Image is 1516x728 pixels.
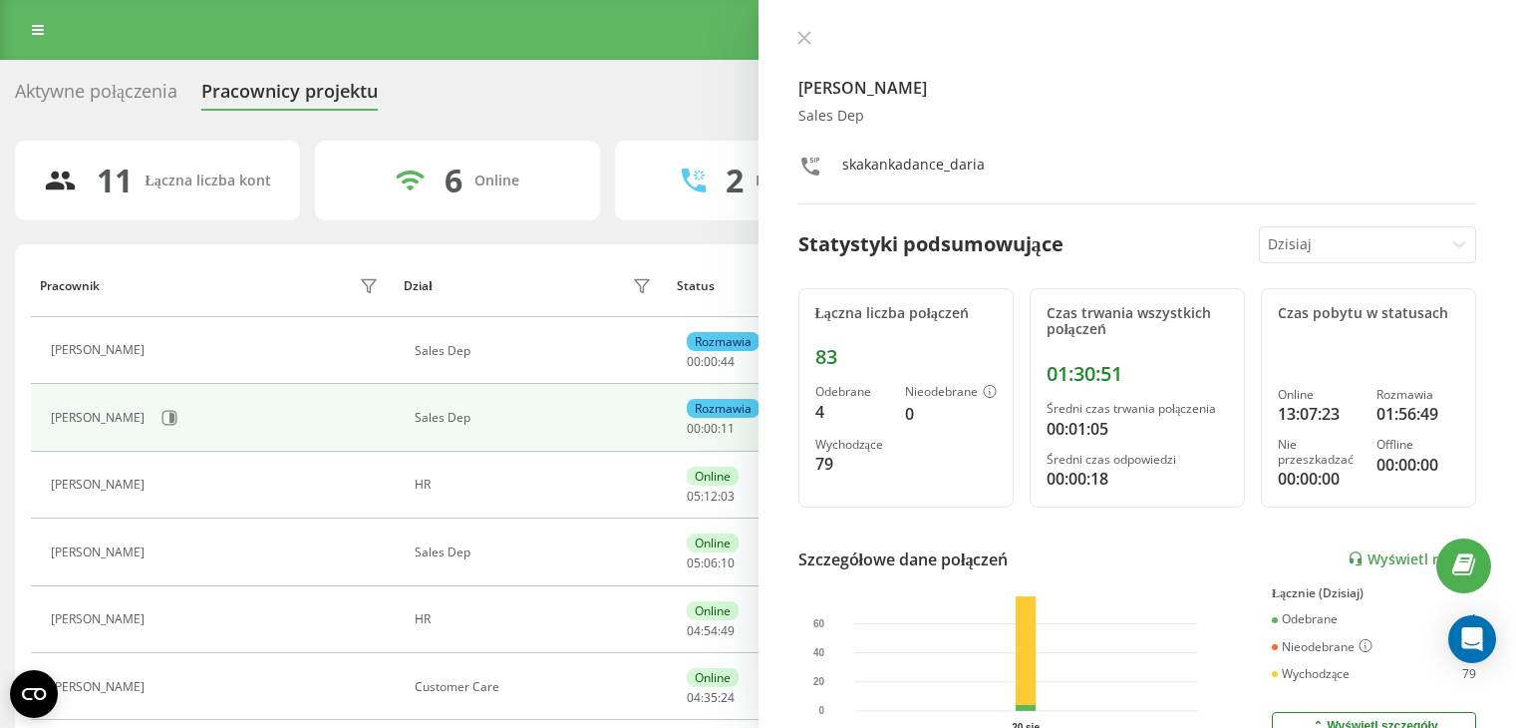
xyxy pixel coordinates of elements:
div: 01:56:49 [1376,402,1459,426]
div: Czas pobytu w statusach [1278,305,1459,322]
div: Nieodebrane [905,385,997,401]
div: Łączna liczba kont [145,173,270,189]
a: Wyświetl raport [1348,550,1476,567]
div: Statystyki podsumowujące [798,229,1063,259]
div: : : [687,422,735,436]
div: Online [687,467,739,486]
div: 00:01:05 [1047,417,1228,441]
div: Średni czas trwania połączenia [1047,402,1228,416]
span: 00 [704,353,718,370]
span: 49 [721,622,735,639]
div: skakankadance_daria [842,155,985,183]
div: 00:00:00 [1376,453,1459,477]
div: Szczegółowe dane połączeń [798,547,1009,571]
div: [PERSON_NAME] [51,680,150,694]
div: 0 [905,402,997,426]
div: 01:30:51 [1047,362,1228,386]
div: [PERSON_NAME] [51,612,150,626]
div: Online [687,668,739,687]
div: 4 [815,400,889,424]
span: 44 [721,353,735,370]
div: Czas trwania wszystkich połączeń [1047,305,1228,339]
div: Rozmawia [687,399,759,418]
div: Średni czas odpowiedzi [1047,453,1228,467]
div: Odebrane [815,385,889,399]
div: : : [687,556,735,570]
text: 60 [813,618,825,629]
div: Nieodebrane [1272,639,1372,655]
div: 13:07:23 [1278,402,1361,426]
div: Aktywne połączenia [15,81,177,112]
div: [PERSON_NAME] [51,546,150,559]
div: Online [1278,388,1361,402]
div: [PERSON_NAME] [51,343,150,357]
div: : : [687,355,735,369]
span: 12 [704,488,718,505]
span: 00 [687,420,701,437]
div: Sales Dep [415,546,657,559]
div: Pracownik [40,279,100,293]
span: 06 [704,554,718,571]
div: Rozmawiają [756,173,835,189]
div: Sales Dep [798,108,1477,125]
div: 2 [726,162,744,199]
span: 05 [687,554,701,571]
div: [PERSON_NAME] [51,478,150,492]
div: Status [677,279,715,293]
span: 04 [687,689,701,706]
span: 04 [687,622,701,639]
div: : : [687,490,735,504]
div: 4 [1469,612,1476,626]
div: Dział [404,279,432,293]
div: Customer Care [415,680,657,694]
div: Sales Dep [415,344,657,358]
div: Rozmawia [1376,388,1459,402]
div: : : [687,691,735,705]
span: 24 [721,689,735,706]
div: Wychodzące [815,438,889,452]
div: Łączna liczba połączeń [815,305,997,322]
div: Online [687,534,739,552]
h4: [PERSON_NAME] [798,76,1477,100]
span: 00 [704,420,718,437]
div: HR [415,612,657,626]
span: 54 [704,622,718,639]
div: Sales Dep [415,411,657,425]
text: 0 [818,705,824,716]
span: 11 [721,420,735,437]
text: 20 [813,676,825,687]
div: 79 [1462,667,1476,681]
span: 10 [721,554,735,571]
div: Online [474,173,519,189]
div: 00:00:18 [1047,467,1228,491]
div: 00:00:00 [1278,467,1361,491]
div: Łącznie (Dzisiaj) [1272,586,1476,600]
div: 79 [815,452,889,476]
span: 35 [704,689,718,706]
div: HR [415,478,657,492]
div: : : [687,624,735,638]
div: Nie przeszkadzać [1278,438,1361,467]
div: 6 [445,162,462,199]
div: Open Intercom Messenger [1448,615,1496,663]
span: 05 [687,488,701,505]
button: Open CMP widget [10,670,58,718]
span: 03 [721,488,735,505]
div: [PERSON_NAME] [51,411,150,425]
div: Odebrane [1272,612,1338,626]
text: 40 [813,647,825,658]
span: 00 [687,353,701,370]
div: Rozmawia [687,332,759,351]
div: 83 [815,345,997,369]
div: Pracownicy projektu [201,81,378,112]
div: 11 [97,162,133,199]
div: Wychodzące [1272,667,1350,681]
div: Online [687,601,739,620]
div: Offline [1376,438,1459,452]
